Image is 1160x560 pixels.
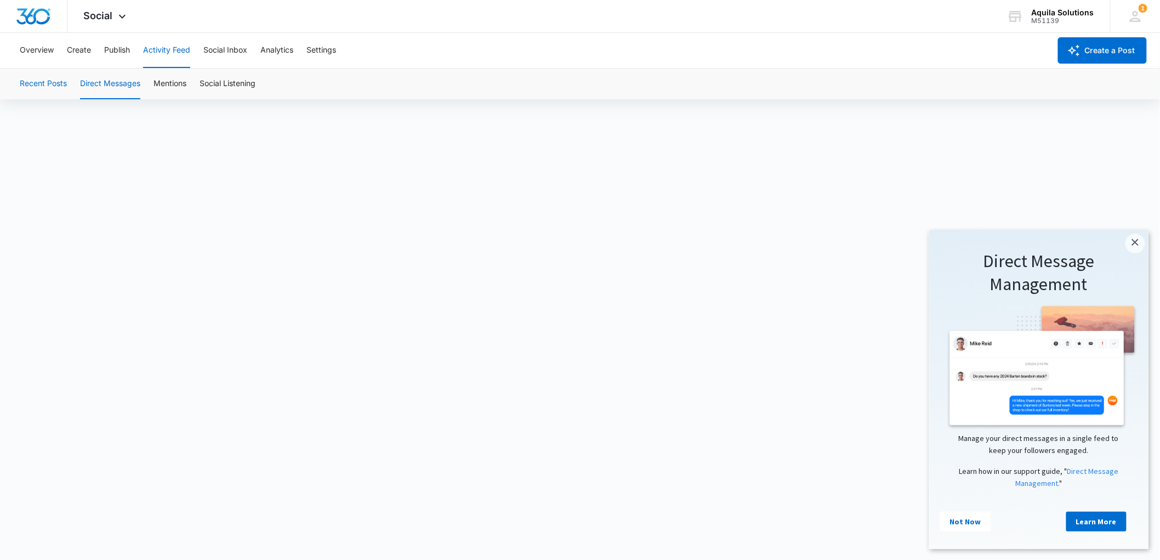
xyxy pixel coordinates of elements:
button: Publish [104,33,130,68]
button: Mentions [153,69,186,99]
span: Social [84,10,113,21]
button: Direct Messages [80,69,140,99]
iframe: To enrich screen reader interactions, please activate Accessibility in Grammarly extension settings [929,230,1149,549]
button: Activity Feed [143,33,190,68]
button: Settings [306,33,336,68]
button: Create [67,33,91,68]
span: 1 [1139,4,1147,13]
button: Social Inbox [203,33,247,68]
button: Overview [20,33,54,68]
button: Social Listening [200,69,255,99]
div: account name [1032,8,1094,17]
button: Recent Posts [20,69,67,99]
button: Create a Post [1058,37,1147,64]
div: account id [1032,17,1094,25]
div: notifications count [1139,4,1147,13]
button: Analytics [260,33,293,68]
